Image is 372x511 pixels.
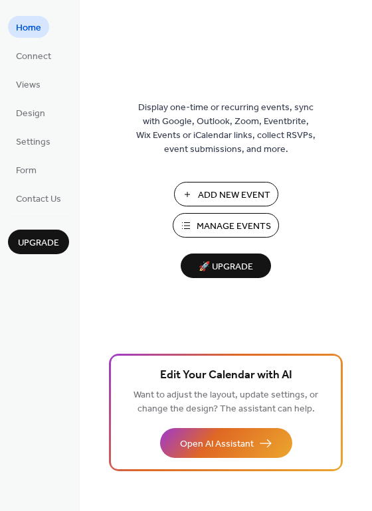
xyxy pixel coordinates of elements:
[180,437,254,451] span: Open AI Assistant
[160,428,292,458] button: Open AI Assistant
[198,188,270,202] span: Add New Event
[174,182,278,206] button: Add New Event
[16,50,51,64] span: Connect
[8,102,53,123] a: Design
[8,73,48,95] a: Views
[16,21,41,35] span: Home
[181,254,271,278] button: 🚀 Upgrade
[173,213,279,238] button: Manage Events
[134,386,318,418] span: Want to adjust the layout, update settings, or change the design? The assistant can help.
[8,187,69,209] a: Contact Us
[136,101,316,157] span: Display one-time or recurring events, sync with Google, Outlook, Zoom, Eventbrite, Wix Events or ...
[16,107,45,121] span: Design
[16,192,61,206] span: Contact Us
[189,258,263,276] span: 🚀 Upgrade
[8,130,58,152] a: Settings
[16,78,41,92] span: Views
[8,159,45,181] a: Form
[160,366,292,385] span: Edit Your Calendar with AI
[8,44,59,66] a: Connect
[197,220,271,234] span: Manage Events
[8,230,69,254] button: Upgrade
[16,164,37,178] span: Form
[16,135,50,149] span: Settings
[18,236,59,250] span: Upgrade
[8,16,49,38] a: Home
